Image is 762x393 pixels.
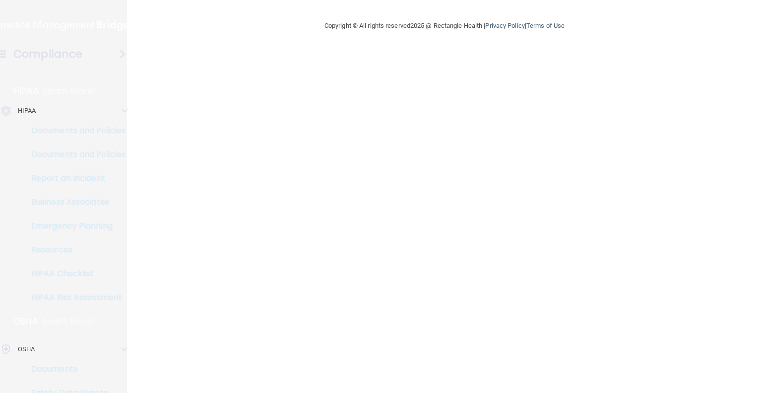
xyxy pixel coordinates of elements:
p: Report an Incident [6,173,142,183]
p: Business Associates [6,197,142,207]
p: HIPAA [18,105,36,117]
p: Learn More! [43,315,96,327]
p: OSHA [18,343,35,355]
p: OSHA [13,315,38,327]
a: Terms of Use [526,22,565,29]
h4: Compliance [13,47,82,61]
p: Documents and Policies [6,126,142,136]
p: Documents [6,364,142,374]
a: Privacy Policy [485,22,524,29]
div: Copyright © All rights reserved 2025 @ Rectangle Health | | [263,10,626,42]
p: HIPAA Risk Assessment [6,293,142,303]
p: Resources [6,245,142,255]
p: Learn More! [44,85,96,97]
p: Documents and Policies [6,150,142,159]
p: Emergency Planning [6,221,142,231]
p: HIPAA [13,85,39,97]
p: HIPAA Checklist [6,269,142,279]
